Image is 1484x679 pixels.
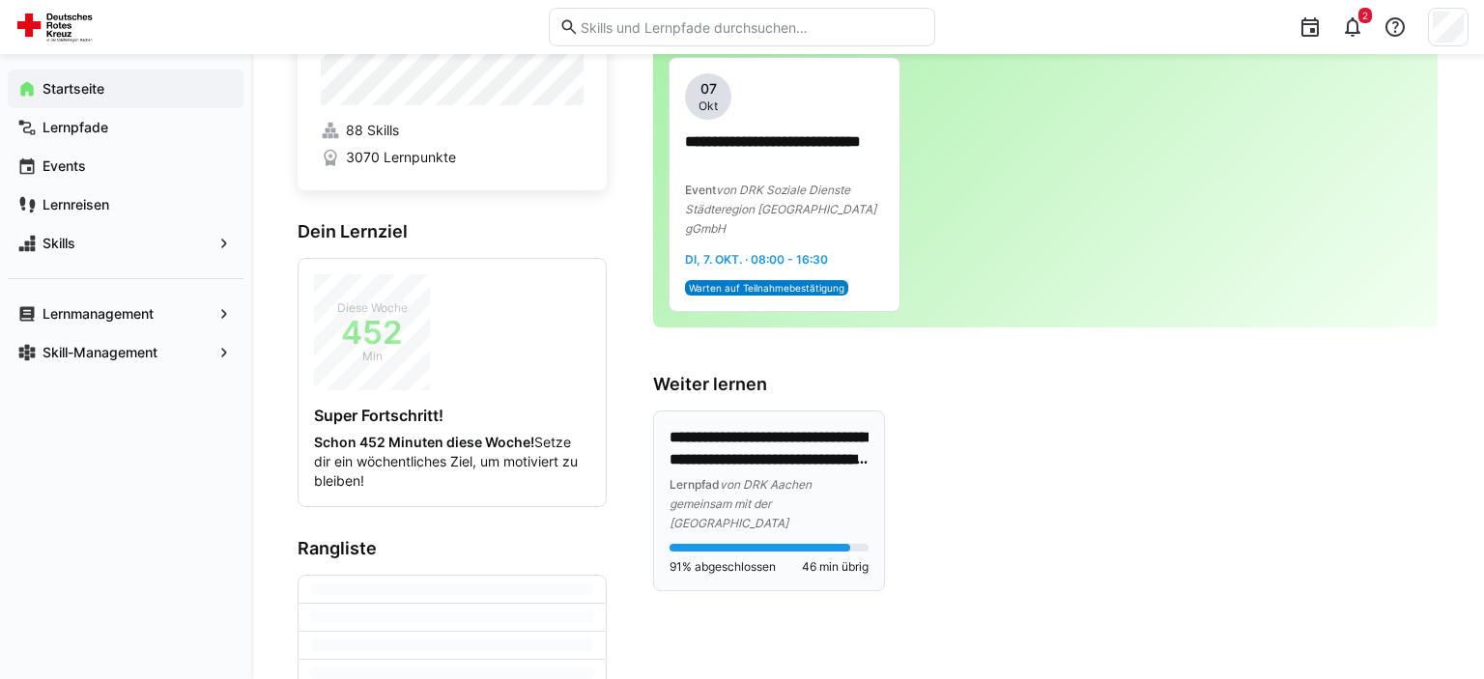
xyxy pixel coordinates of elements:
span: von DRK Soziale Dienste Städteregion [GEOGRAPHIC_DATA] gGmbH [685,183,876,236]
span: 3070 Lernpunkte [346,148,456,167]
span: Lernpfad [670,477,720,492]
a: 88 Skills [321,121,584,140]
input: Skills und Lernpfade durchsuchen… [579,18,925,36]
span: 07 [700,79,717,99]
span: 91% abgeschlossen [670,559,776,575]
h3: Dein Lernziel [298,221,607,242]
span: von DRK Aachen gemeinsam mit der [GEOGRAPHIC_DATA] [670,477,812,530]
h3: Rangliste [298,538,607,559]
span: Okt [699,99,718,114]
span: Event [685,183,716,197]
span: 88 Skills [346,121,399,140]
span: Di, 7. Okt. · 08:00 - 16:30 [685,252,828,267]
h4: Super Fortschritt! [314,406,590,425]
span: 46 min übrig [802,559,869,575]
span: 2 [1362,10,1368,21]
p: Setze dir ein wöchentliches Ziel, um motiviert zu bleiben! [314,433,590,491]
strong: Schon 452 Minuten diese Woche! [314,434,534,450]
span: Warten auf Teilnahmebestätigung [689,282,844,294]
h3: Weiter lernen [653,374,1438,395]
